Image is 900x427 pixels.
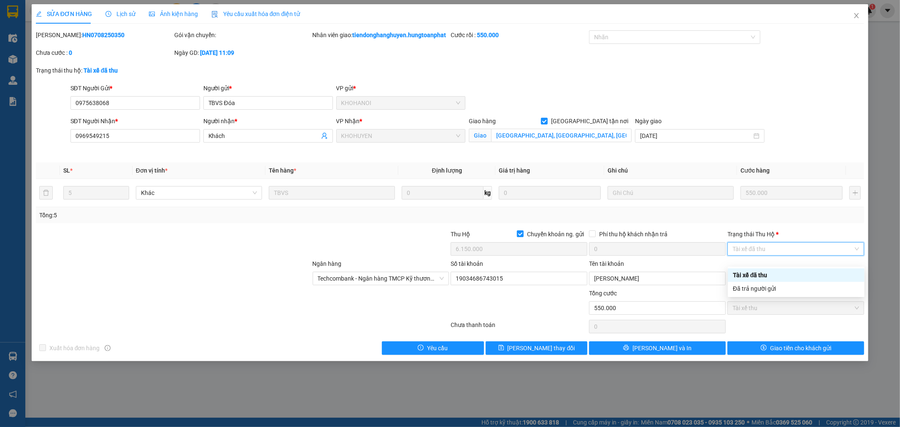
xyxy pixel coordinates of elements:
[450,320,589,335] div: Chưa thanh toán
[105,345,111,351] span: info-circle
[269,186,395,200] input: VD: Bàn, Ghế
[36,11,92,17] span: SỬA ĐƠN HÀNG
[604,162,737,179] th: Ghi chú
[469,118,496,124] span: Giao hàng
[321,132,328,139] span: user-add
[589,272,726,285] input: Tên tài khoản
[733,284,859,293] div: Đã trả người gửi
[211,11,300,17] span: Yêu cầu xuất hóa đơn điện tử
[632,343,692,353] span: [PERSON_NAME] và In
[69,49,72,56] b: 0
[508,343,575,353] span: [PERSON_NAME] thay đổi
[36,30,173,40] div: [PERSON_NAME]:
[174,30,311,40] div: Gói vận chuyển:
[499,186,601,200] input: 0
[203,116,333,126] div: Người nhận
[589,341,726,355] button: printer[PERSON_NAME] và In
[469,129,491,142] span: Giao
[105,11,135,17] span: Lịch sử
[136,167,168,174] span: Đơn vị tính
[451,231,470,238] span: Thu Hộ
[727,341,864,355] button: dollarGiao tiền cho khách gửi
[105,11,111,17] span: clock-circle
[451,30,587,40] div: Cước rồi :
[269,167,296,174] span: Tên hàng
[849,186,861,200] button: plus
[174,48,311,57] div: Ngày GD:
[382,341,484,355] button: exclamation-circleYêu cầu
[451,260,483,267] label: Số tài khoản
[36,48,173,57] div: Chưa cước :
[341,130,461,142] span: KHOHUYEN
[149,11,155,17] span: picture
[548,116,632,126] span: [GEOGRAPHIC_DATA] tận nơi
[341,97,461,109] span: KHOHANOI
[427,343,448,353] span: Yêu cầu
[353,32,446,38] b: tiendonghanghuyen.hungtoanphat
[70,116,200,126] div: SĐT Người Nhận
[761,345,767,351] span: dollar
[728,268,865,282] div: Tài xế đã thu
[39,186,53,200] button: delete
[728,282,865,295] div: Đã trả người gửi
[82,32,124,38] b: HN0708250350
[313,260,342,267] label: Ngân hàng
[63,167,70,174] span: SL
[635,118,662,124] label: Ngày giao
[486,341,588,355] button: save[PERSON_NAME] thay đổi
[203,84,333,93] div: Người gửi
[313,30,449,40] div: Nhân viên giao:
[596,230,671,239] span: Phí thu hộ khách nhận trả
[498,345,504,351] span: save
[727,230,864,239] div: Trạng thái Thu Hộ
[608,186,734,200] input: Ghi Chú
[589,260,624,267] label: Tên tài khoản
[770,343,831,353] span: Giao tiền cho khách gửi
[733,270,859,280] div: Tài xế đã thu
[589,290,617,297] span: Tổng cước
[524,230,587,239] span: Chuyển khoản ng. gửi
[640,131,752,141] input: Ngày giao
[451,272,587,285] input: Số tài khoản
[46,343,103,353] span: Xuất hóa đơn hàng
[499,167,530,174] span: Giá trị hàng
[477,32,499,38] b: 550.000
[36,66,207,75] div: Trạng thái thu hộ:
[623,345,629,351] span: printer
[741,186,843,200] input: 0
[491,129,632,142] input: Giao tận nơi
[39,211,347,220] div: Tổng: 5
[732,243,859,255] span: Tài xế đã thu
[845,4,868,28] button: Close
[853,12,860,19] span: close
[70,84,200,93] div: SĐT Người Gửi
[336,118,360,124] span: VP Nhận
[336,84,466,93] div: VP gửi
[141,186,257,199] span: Khác
[418,345,424,351] span: exclamation-circle
[432,167,462,174] span: Định lượng
[200,49,234,56] b: [DATE] 11:09
[318,272,444,285] span: Techcombank - Ngân hàng TMCP Kỹ thương Việt Nam
[741,167,770,174] span: Cước hàng
[732,302,859,314] span: Tài xế thu
[84,67,118,74] b: Tài xế đã thu
[149,11,198,17] span: Ảnh kiện hàng
[36,11,42,17] span: edit
[484,186,492,200] span: kg
[211,11,218,18] img: icon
